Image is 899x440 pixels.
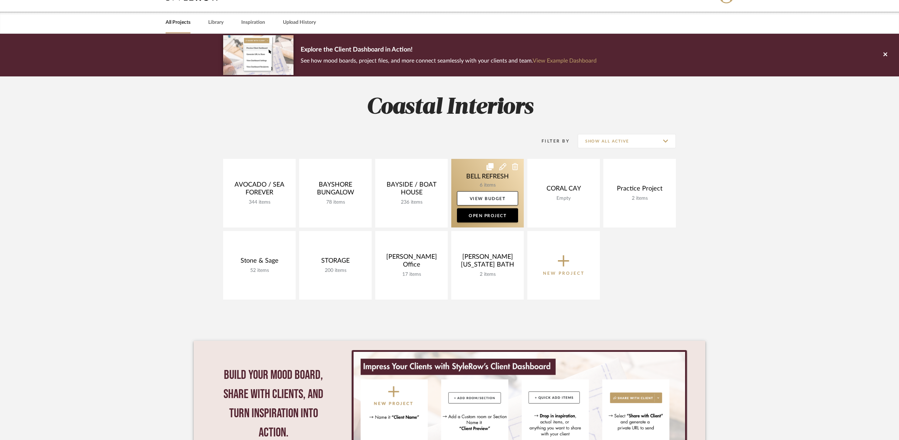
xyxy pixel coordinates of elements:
div: Stone & Sage [229,257,290,268]
button: New Project [527,231,600,300]
div: 17 items [381,272,442,278]
div: Practice Project [609,185,670,195]
a: Upload History [283,18,316,27]
div: 78 items [305,199,366,205]
div: 200 items [305,268,366,274]
div: AVOCADO / SEA FOREVER [229,181,290,199]
div: [PERSON_NAME] [US_STATE] BATH [457,253,518,272]
a: View Budget [457,191,518,205]
p: Explore the Client Dashboard in Action! [301,44,597,56]
a: View Example Dashboard [533,58,597,64]
div: CORAL CAY [533,185,594,195]
div: Filter By [532,138,570,145]
a: Open Project [457,208,518,222]
div: 52 items [229,268,290,274]
div: [PERSON_NAME] Office [381,253,442,272]
div: 236 items [381,199,442,205]
div: 2 items [457,272,518,278]
a: All Projects [166,18,190,27]
div: BAYSHORE BUNGALOW [305,181,366,199]
p: See how mood boards, project files, and more connect seamlessly with your clients and team. [301,56,597,66]
div: 2 items [609,195,670,202]
div: Empty [533,195,594,202]
div: BAYSIDE / BOAT HOUSE [381,181,442,199]
div: 344 items [229,199,290,205]
a: Inspiration [241,18,265,27]
p: New Project [543,270,585,277]
h2: Coastal Interiors [194,94,705,121]
div: STORAGE [305,257,366,268]
img: d5d033c5-7b12-40c2-a960-1ecee1989c38.png [223,35,294,75]
a: Library [208,18,224,27]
